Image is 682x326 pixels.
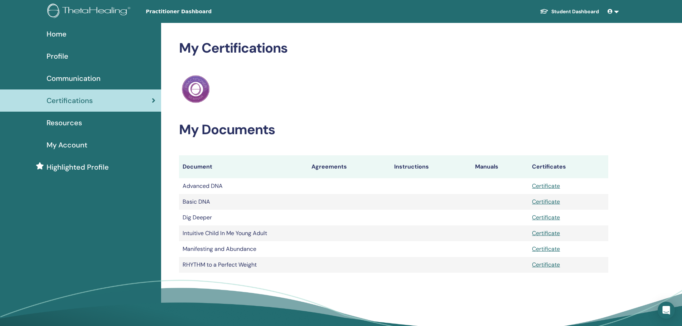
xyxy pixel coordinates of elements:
[47,4,133,20] img: logo.png
[179,178,308,194] td: Advanced DNA
[532,182,560,190] a: Certificate
[47,95,93,106] span: Certifications
[308,155,391,178] th: Agreements
[179,194,308,210] td: Basic DNA
[532,198,560,205] a: Certificate
[47,117,82,128] span: Resources
[179,225,308,241] td: Intuitive Child In Me Young Adult
[146,8,253,15] span: Practitioner Dashboard
[532,214,560,221] a: Certificate
[47,29,67,39] span: Home
[658,302,675,319] div: Open Intercom Messenger
[182,75,210,103] img: Practitioner
[471,155,528,178] th: Manuals
[391,155,472,178] th: Instructions
[179,210,308,225] td: Dig Deeper
[532,245,560,253] a: Certificate
[179,40,608,57] h2: My Certifications
[534,5,605,18] a: Student Dashboard
[47,73,101,84] span: Communication
[179,122,608,138] h2: My Documents
[179,241,308,257] td: Manifesting and Abundance
[532,229,560,237] a: Certificate
[47,51,68,62] span: Profile
[47,162,109,172] span: Highlighted Profile
[47,140,87,150] span: My Account
[532,261,560,268] a: Certificate
[179,257,308,273] td: RHYTHM to a Perfect Weight
[528,155,608,178] th: Certificates
[179,155,308,178] th: Document
[540,8,548,14] img: graduation-cap-white.svg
